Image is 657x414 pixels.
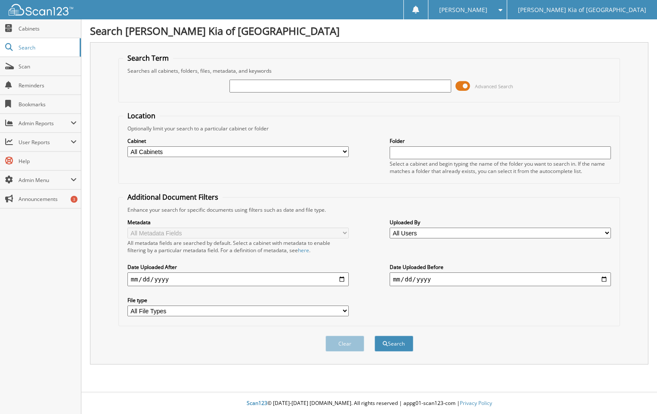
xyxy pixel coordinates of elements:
[19,195,77,203] span: Announcements
[460,399,492,407] a: Privacy Policy
[123,125,615,132] div: Optionally limit your search to a particular cabinet or folder
[19,176,71,184] span: Admin Menu
[81,393,657,414] div: © [DATE]-[DATE] [DOMAIN_NAME]. All rights reserved | appg01-scan123-com |
[71,196,77,203] div: 3
[390,272,611,286] input: end
[123,67,615,74] div: Searches all cabinets, folders, files, metadata, and keywords
[90,24,648,38] h1: Search [PERSON_NAME] Kia of [GEOGRAPHIC_DATA]
[127,272,349,286] input: start
[19,63,77,70] span: Scan
[123,53,173,63] legend: Search Term
[390,263,611,271] label: Date Uploaded Before
[123,111,160,120] legend: Location
[375,336,413,352] button: Search
[123,206,615,213] div: Enhance your search for specific documents using filters such as date and file type.
[518,7,646,12] span: [PERSON_NAME] Kia of [GEOGRAPHIC_DATA]
[247,399,267,407] span: Scan123
[127,297,349,304] label: File type
[390,219,611,226] label: Uploaded By
[390,137,611,145] label: Folder
[439,7,487,12] span: [PERSON_NAME]
[127,137,349,145] label: Cabinet
[298,247,309,254] a: here
[19,120,71,127] span: Admin Reports
[19,101,77,108] span: Bookmarks
[123,192,223,202] legend: Additional Document Filters
[127,263,349,271] label: Date Uploaded After
[9,4,73,15] img: scan123-logo-white.svg
[19,25,77,32] span: Cabinets
[325,336,364,352] button: Clear
[127,219,349,226] label: Metadata
[127,239,349,254] div: All metadata fields are searched by default. Select a cabinet with metadata to enable filtering b...
[19,139,71,146] span: User Reports
[19,158,77,165] span: Help
[475,83,513,90] span: Advanced Search
[19,82,77,89] span: Reminders
[390,160,611,175] div: Select a cabinet and begin typing the name of the folder you want to search in. If the name match...
[19,44,75,51] span: Search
